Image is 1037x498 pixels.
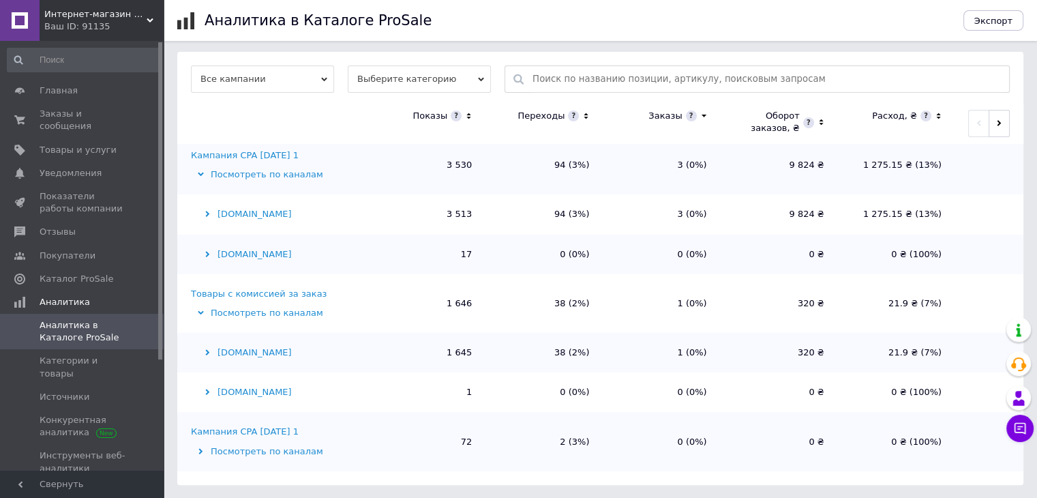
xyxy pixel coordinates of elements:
[40,108,126,132] span: Заказы и сообщения
[40,144,117,156] span: Товары и услуги
[721,274,838,333] td: 320 ₴
[40,355,126,379] span: Категории и товары
[721,412,838,471] td: 0 ₴
[603,136,720,194] td: 3 (0%)
[40,85,78,97] span: Главная
[44,8,147,20] span: Интернет-магазин «Мебель-Альянс»
[485,194,603,234] td: 94 (3%)
[485,235,603,274] td: 0 (0%)
[205,12,432,29] h1: Аналитика в Каталоге ProSale
[191,288,327,300] div: Товары с комиссией за заказ
[368,412,485,471] td: 72
[40,226,76,238] span: Отзывы
[191,208,365,220] div: [DOMAIN_NAME]
[191,169,365,181] div: Посмотреть по каналам
[485,412,603,471] td: 2 (3%)
[963,10,1023,31] button: Экспорт
[40,391,89,403] span: Источники
[368,274,485,333] td: 1 646
[603,235,720,274] td: 0 (0%)
[44,20,164,33] div: Ваш ID: 91135
[838,194,955,234] td: 1 275.15 ₴ (13%)
[412,110,447,122] div: Показы
[721,136,838,194] td: 9 824 ₴
[40,273,113,285] span: Каталог ProSale
[368,235,485,274] td: 17
[1006,415,1034,442] button: Чат с покупателем
[838,372,955,412] td: 0 ₴ (100%)
[368,333,485,372] td: 1 645
[191,445,365,458] div: Посмотреть по каналам
[7,48,161,72] input: Поиск
[721,194,838,234] td: 9 824 ₴
[368,136,485,194] td: 3 530
[532,66,1002,92] input: Поиск по названию позиции, артикулу, поисковым запросам
[191,347,365,359] div: [DOMAIN_NAME]
[603,372,720,412] td: 0 (0%)
[368,194,485,234] td: 3 513
[191,149,299,162] div: Кампания CPA [DATE] 1
[40,250,95,262] span: Покупатели
[485,274,603,333] td: 38 (2%)
[734,110,800,134] div: Оборот заказов, ₴
[191,65,334,93] span: Все кампании
[348,65,491,93] span: Выберите категорию
[872,110,917,122] div: Расход, ₴
[648,110,682,122] div: Заказы
[974,16,1012,26] span: Экспорт
[485,136,603,194] td: 94 (3%)
[485,372,603,412] td: 0 (0%)
[40,296,90,308] span: Аналитика
[721,372,838,412] td: 0 ₴
[603,333,720,372] td: 1 (0%)
[517,110,565,122] div: Переходы
[40,414,126,439] span: Конкурентная аналитика
[191,248,365,261] div: [DOMAIN_NAME]
[191,307,365,319] div: Посмотреть по каналам
[485,333,603,372] td: 38 (2%)
[603,412,720,471] td: 0 (0%)
[191,426,299,438] div: Кампания CPA [DATE] 1
[721,235,838,274] td: 0 ₴
[603,194,720,234] td: 3 (0%)
[721,333,838,372] td: 320 ₴
[838,235,955,274] td: 0 ₴ (100%)
[40,167,102,179] span: Уведомления
[838,412,955,471] td: 0 ₴ (100%)
[40,450,126,474] span: Инструменты веб-аналитики
[368,372,485,412] td: 1
[838,136,955,194] td: 1 275.15 ₴ (13%)
[838,333,955,372] td: 21.9 ₴ (7%)
[40,190,126,215] span: Показатели работы компании
[603,274,720,333] td: 1 (0%)
[40,319,126,344] span: Аналитика в Каталоге ProSale
[838,274,955,333] td: 21.9 ₴ (7%)
[191,386,365,398] div: [DOMAIN_NAME]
